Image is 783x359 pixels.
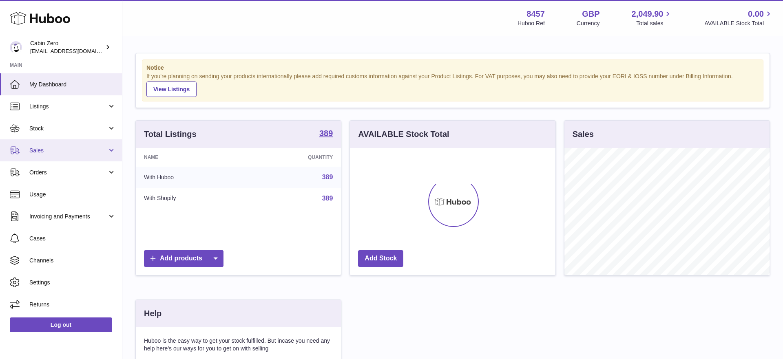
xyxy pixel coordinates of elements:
[10,41,22,53] img: huboo@cabinzero.com
[30,48,120,54] span: [EMAIL_ADDRESS][DOMAIN_NAME]
[144,250,223,267] a: Add products
[144,308,161,319] h3: Help
[146,73,759,97] div: If you're planning on sending your products internationally please add required customs informati...
[322,195,333,202] a: 389
[582,9,599,20] strong: GBP
[322,174,333,181] a: 389
[577,20,600,27] div: Currency
[146,81,197,97] a: View Listings
[29,125,107,132] span: Stock
[29,279,116,286] span: Settings
[136,188,246,209] td: With Shopify
[146,64,759,72] strong: Notice
[748,9,764,20] span: 0.00
[29,81,116,88] span: My Dashboard
[358,250,403,267] a: Add Stock
[29,235,116,242] span: Cases
[29,169,107,176] span: Orders
[526,9,545,20] strong: 8457
[29,147,107,154] span: Sales
[29,103,107,110] span: Listings
[319,129,333,139] a: 389
[518,20,545,27] div: Huboo Ref
[136,148,246,167] th: Name
[319,129,333,137] strong: 389
[29,191,116,198] span: Usage
[636,20,672,27] span: Total sales
[136,167,246,188] td: With Huboo
[246,148,341,167] th: Quantity
[358,129,449,140] h3: AVAILABLE Stock Total
[29,301,116,308] span: Returns
[704,9,773,27] a: 0.00 AVAILABLE Stock Total
[29,257,116,264] span: Channels
[632,9,664,20] span: 2,049.90
[573,129,594,140] h3: Sales
[704,20,773,27] span: AVAILABLE Stock Total
[144,129,197,140] h3: Total Listings
[10,317,112,332] a: Log out
[30,40,104,55] div: Cabin Zero
[29,213,107,220] span: Invoicing and Payments
[632,9,673,27] a: 2,049.90 Total sales
[144,337,333,352] p: Huboo is the easy way to get your stock fulfilled. But incase you need any help here's our ways f...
